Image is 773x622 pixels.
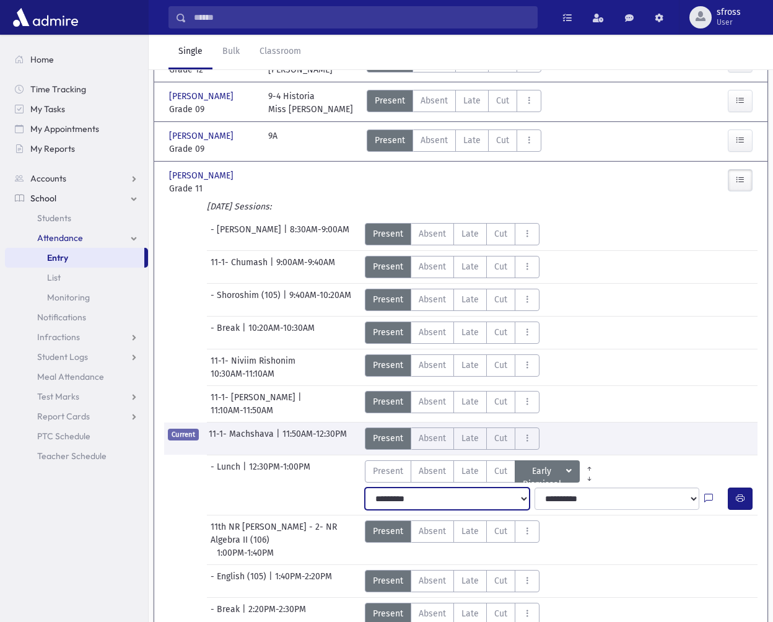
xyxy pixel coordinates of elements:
span: Notifications [37,312,86,323]
span: Cut [494,260,507,273]
span: Present [375,94,405,107]
span: Absent [421,94,448,107]
a: Report Cards [5,406,148,426]
a: All Later [580,470,599,480]
span: - Shoroshim (105) [211,289,283,311]
span: 11:50AM-12:30PM [282,427,347,450]
a: All Prior [580,460,599,470]
span: Late [461,227,479,240]
span: Present [373,359,403,372]
div: 9-4 Historia Miss [PERSON_NAME] [268,90,353,116]
a: Student Logs [5,347,148,367]
span: | [298,391,304,404]
span: Accounts [30,173,66,184]
span: Present [373,227,403,240]
span: | [270,256,276,278]
span: Grade 09 [169,103,256,116]
span: 10:30AM-11:10AM [211,367,274,380]
span: Late [461,359,479,372]
a: Attendance [5,228,148,248]
span: List [47,272,61,283]
span: Infractions [37,331,80,343]
span: Cut [494,395,507,408]
span: Present [373,260,403,273]
div: AttTypes [367,129,541,155]
span: Late [461,574,479,587]
div: AttTypes [365,570,539,592]
span: Students [37,212,71,224]
span: Present [373,525,403,538]
span: Grade 09 [169,142,256,155]
span: Absent [419,293,446,306]
span: Present [373,293,403,306]
span: Absent [419,574,446,587]
span: Current [168,429,199,440]
span: Absent [419,395,446,408]
span: | [284,223,290,245]
span: 9:00AM-9:40AM [276,256,335,278]
i: [DATE] Sessions: [207,201,271,212]
span: Late [461,525,479,538]
a: List [5,268,148,287]
a: Meal Attendance [5,367,148,387]
span: Present [373,465,403,478]
a: Students [5,208,148,228]
span: School [30,193,56,204]
span: Monitoring [47,292,90,303]
span: Cut [494,293,507,306]
span: Cut [494,227,507,240]
a: Entry [5,248,144,268]
span: | [269,570,275,592]
span: Home [30,54,54,65]
a: My Tasks [5,99,148,119]
div: AttTypes [365,391,539,413]
span: Meal Attendance [37,371,104,382]
span: Absent [419,326,446,339]
span: Absent [419,525,446,538]
span: My Appointments [30,123,99,134]
span: Present [373,607,403,620]
span: Grade 11 [169,182,256,195]
a: Infractions [5,327,148,347]
span: Cut [494,432,507,445]
span: My Reports [30,143,75,154]
span: Late [461,260,479,273]
span: User [717,17,741,27]
span: Cut [494,359,507,372]
span: Cut [496,134,509,147]
a: Test Marks [5,387,148,406]
div: AttTypes [365,223,539,245]
div: AttTypes [365,256,539,278]
span: Late [461,395,479,408]
span: | [243,460,249,483]
span: Cut [494,326,507,339]
a: Teacher Schedule [5,446,148,466]
span: 1:40PM-2:20PM [275,570,332,592]
span: - [PERSON_NAME] [211,223,284,245]
span: [PERSON_NAME] [169,90,236,103]
span: Early Dismissal [523,465,564,478]
input: Search [186,6,537,28]
span: Cut [494,525,507,538]
span: sfross [717,7,741,17]
span: Present [373,326,403,339]
span: [PERSON_NAME] [169,129,236,142]
span: 11-1- Machshava [209,427,276,450]
a: Monitoring [5,287,148,307]
a: Bulk [212,35,250,69]
div: AttTypes [365,460,599,483]
span: Student Logs [37,351,88,362]
a: My Reports [5,139,148,159]
span: Test Marks [37,391,79,402]
span: | [276,427,282,450]
span: Present [373,432,403,445]
span: | [242,322,248,344]
span: - Break [211,322,242,344]
span: Late [461,326,479,339]
span: 11-1- Chumash [211,256,270,278]
span: Absent [419,227,446,240]
span: Attendance [37,232,83,243]
span: - Lunch [211,460,243,483]
span: 8:30AM-9:00AM [290,223,349,245]
span: Late [461,432,479,445]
